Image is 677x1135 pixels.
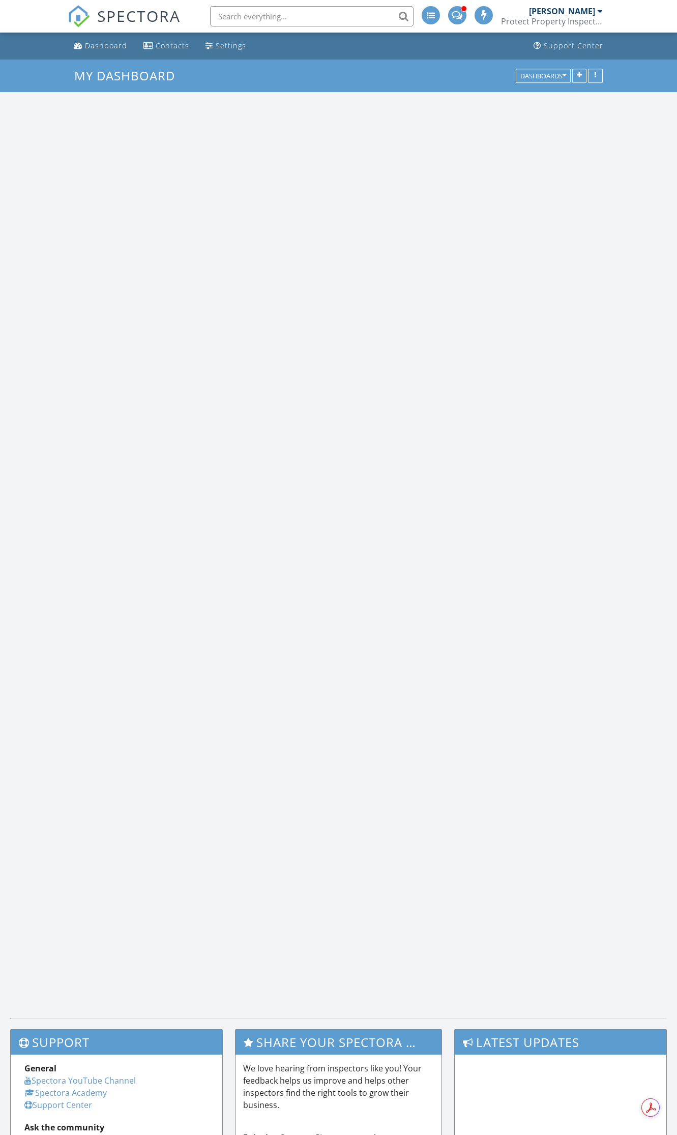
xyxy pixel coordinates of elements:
[455,1030,666,1055] h3: Latest Updates
[201,37,250,55] a: Settings
[139,37,193,55] a: Contacts
[516,69,571,83] button: Dashboards
[501,16,603,26] div: Protect Property Inspections
[210,6,414,26] input: Search everything...
[544,41,603,50] div: Support Center
[24,1063,56,1074] strong: General
[216,41,246,50] div: Settings
[11,1030,222,1055] h3: Support
[156,41,189,50] div: Contacts
[97,5,181,26] span: SPECTORA
[520,72,566,79] div: Dashboards
[24,1121,209,1133] div: Ask the community
[243,1062,433,1111] p: We love hearing from inspectors like you! Your feedback helps us improve and helps other inspecto...
[85,41,127,50] div: Dashboard
[68,14,181,35] a: SPECTORA
[70,37,131,55] a: Dashboard
[529,6,595,16] div: [PERSON_NAME]
[236,1030,441,1055] h3: Share Your Spectora Experience
[529,37,607,55] a: Support Center
[68,5,90,27] img: The Best Home Inspection Software - Spectora
[24,1099,92,1111] a: Support Center
[24,1087,107,1098] a: Spectora Academy
[74,67,184,84] a: My Dashboard
[24,1075,136,1086] a: Spectora YouTube Channel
